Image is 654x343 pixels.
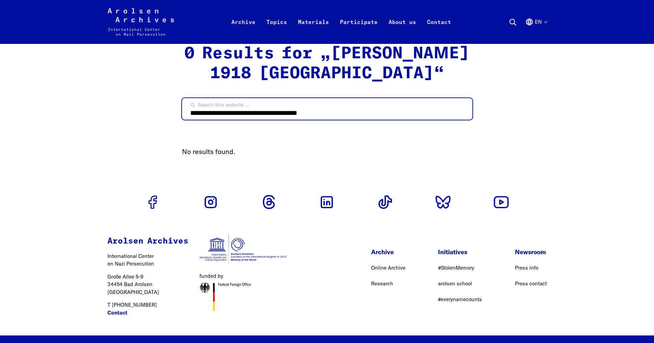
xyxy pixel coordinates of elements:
[371,280,393,287] a: Research
[199,272,287,280] figcaption: funded by
[182,146,472,157] p: No results found.
[438,247,482,257] p: Initiatives
[107,301,188,317] p: T [PHONE_NUMBER]
[334,16,383,44] a: Participate
[226,16,261,44] a: Archive
[438,296,482,303] a: #everynamecounts
[226,8,457,36] nav: Primary
[515,264,538,271] a: Press info
[292,16,334,44] a: Materials
[107,309,127,317] a: Contact
[316,191,338,213] a: Go to Linkedin profile
[490,191,512,213] a: Go to Youtube profile
[200,191,222,213] a: Go to Instagram profile
[142,191,164,213] a: Go to Facebook profile
[107,252,188,268] p: International Center on Nazi Persecution
[525,18,547,43] button: English, language selection
[438,264,474,271] a: #StolenMemory
[432,191,454,213] a: Go to Bluesky profile
[261,16,292,44] a: Topics
[371,247,547,309] nav: Footer
[515,280,547,287] a: Press contact
[422,16,457,44] a: Contact
[107,237,188,245] strong: Arolsen Archives
[371,264,405,271] a: Online Archive
[383,16,422,44] a: About us
[374,191,396,213] a: Go to Tiktok profile
[515,247,547,257] p: Newsroom
[371,247,405,257] p: Archive
[107,273,188,296] p: Große Allee 5-9 34454 Bad Arolsen [GEOGRAPHIC_DATA]
[438,280,472,287] a: arolsen school
[258,191,280,213] a: Go to Threads profile
[182,44,472,83] h2: 0 Results for „[PERSON_NAME] 1918 [GEOGRAPHIC_DATA]“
